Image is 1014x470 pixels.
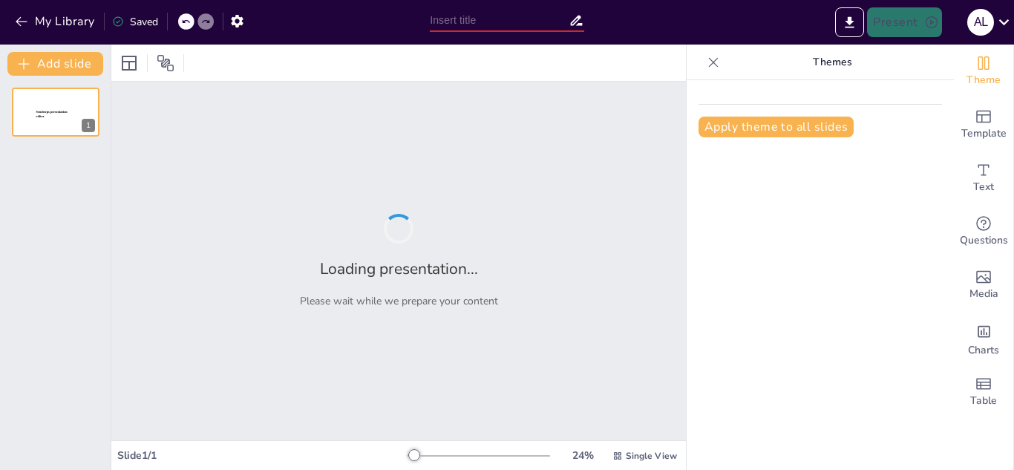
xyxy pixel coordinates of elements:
span: Single View [626,450,677,462]
div: Add text boxes [954,151,1013,205]
button: My Library [11,10,101,33]
span: Charts [968,342,999,359]
p: Please wait while we prepare your content [300,294,498,308]
div: Saved [112,15,158,29]
div: Get real-time input from your audience [954,205,1013,258]
button: A L [967,7,994,37]
div: 1 [82,119,95,132]
span: Text [973,179,994,195]
span: Theme [966,72,1001,88]
div: Add a table [954,365,1013,419]
button: Apply theme to all slides [699,117,854,137]
div: Add images, graphics, shapes or video [954,258,1013,312]
span: Questions [960,232,1008,249]
div: A L [967,9,994,36]
button: Export to PowerPoint [835,7,864,37]
button: Add slide [7,52,103,76]
h2: Loading presentation... [320,258,478,279]
span: Table [970,393,997,409]
span: Template [961,125,1007,142]
span: Sendsteps presentation editor [36,111,68,119]
button: Present [867,7,941,37]
div: Add charts and graphs [954,312,1013,365]
div: Layout [117,51,141,75]
div: 1 [12,88,99,137]
input: Insert title [430,10,569,31]
p: Themes [725,45,939,80]
span: Position [157,54,174,72]
div: Change the overall theme [954,45,1013,98]
div: 24 % [565,448,601,463]
div: Add ready made slides [954,98,1013,151]
div: Slide 1 / 1 [117,448,408,463]
span: Media [969,286,998,302]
